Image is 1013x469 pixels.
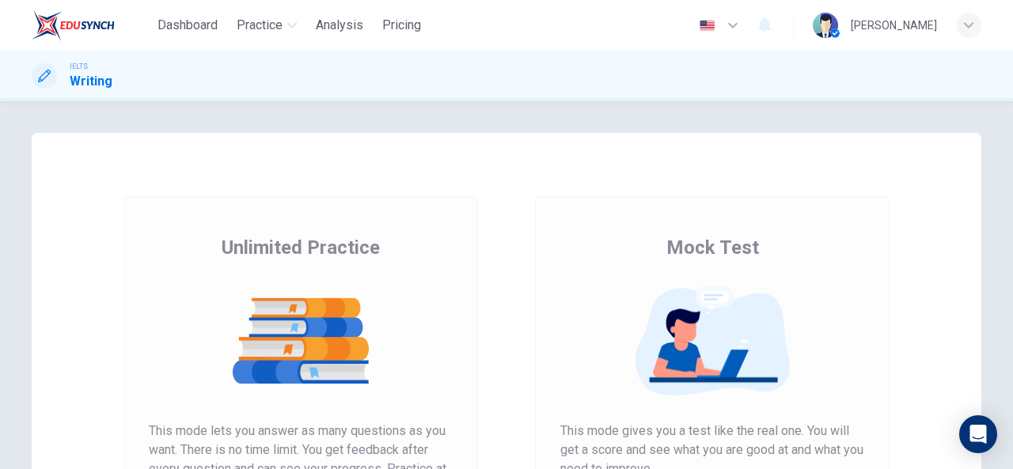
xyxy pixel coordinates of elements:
img: en [697,20,717,32]
button: Dashboard [151,11,224,40]
a: EduSynch logo [32,9,151,41]
span: Pricing [382,16,421,35]
span: Dashboard [157,16,218,35]
span: IELTS [70,61,88,72]
div: Open Intercom Messenger [959,415,997,453]
img: EduSynch logo [32,9,115,41]
span: Mock Test [666,235,759,260]
span: Practice [237,16,283,35]
button: Practice [230,11,303,40]
button: Pricing [376,11,427,40]
img: Profile picture [813,13,838,38]
span: Analysis [316,16,363,35]
h1: Writing [70,72,112,91]
div: [PERSON_NAME] [851,16,937,35]
span: Unlimited Practice [222,235,380,260]
button: Analysis [309,11,370,40]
